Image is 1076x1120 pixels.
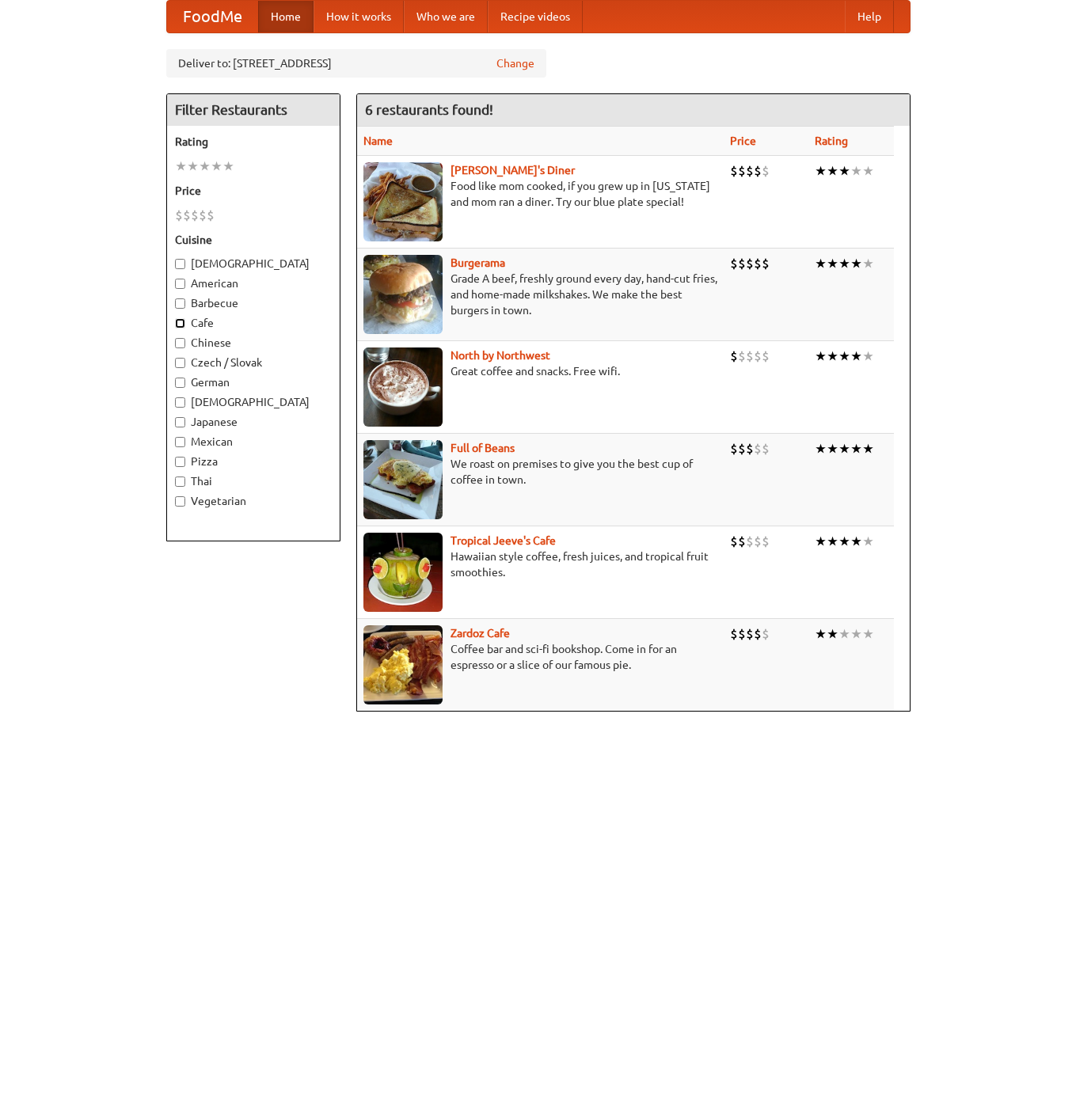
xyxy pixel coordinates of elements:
[175,256,332,271] label: [DEMOGRAPHIC_DATA]
[738,162,746,180] li: $
[827,440,838,457] li: ★
[815,255,827,272] li: ★
[862,347,874,365] li: ★
[730,533,738,550] li: $
[762,162,770,180] li: $
[746,533,754,550] li: $
[746,440,754,457] li: $
[175,275,332,291] label: American
[762,347,770,365] li: $
[363,533,443,612] img: jeeves.jpg
[730,162,738,180] li: $
[754,347,762,365] li: $
[746,347,754,365] li: $
[451,256,505,269] a: Burgerama
[754,625,762,643] li: $
[738,440,746,457] li: $
[827,625,838,643] li: ★
[363,456,717,488] p: We roast on premises to give you the best cup of coffee in town.
[762,440,770,457] li: $
[363,162,443,241] img: sallys.jpg
[815,347,827,365] li: ★
[451,442,515,454] a: Full of Beans
[187,158,199,175] li: ★
[175,358,185,368] input: Czech / Slovak
[754,255,762,272] li: $
[175,315,332,331] label: Cafe
[862,255,874,272] li: ★
[762,533,770,550] li: $
[175,397,185,408] input: [DEMOGRAPHIC_DATA]
[175,476,185,487] input: Thai
[746,162,754,180] li: $
[738,255,746,272] li: $
[488,1,583,32] a: Recipe videos
[222,158,234,175] li: ★
[363,255,443,334] img: burgerama.jpg
[738,533,746,550] li: $
[730,440,738,457] li: $
[815,440,827,457] li: ★
[850,347,862,365] li: ★
[827,533,838,550] li: ★
[175,335,332,351] label: Chinese
[199,158,211,175] li: ★
[850,533,862,550] li: ★
[754,533,762,550] li: $
[175,207,183,224] li: $
[175,279,185,289] input: American
[363,178,717,210] p: Food like mom cooked, if you grew up in [US_STATE] and mom ran a diner. Try our blue plate special!
[167,1,258,32] a: FoodMe
[815,135,848,147] a: Rating
[183,207,191,224] li: $
[363,347,443,427] img: north.jpg
[199,207,207,224] li: $
[363,440,443,519] img: beans.jpg
[175,437,185,447] input: Mexican
[175,318,185,328] input: Cafe
[175,158,187,175] li: ★
[730,347,738,365] li: $
[862,533,874,550] li: ★
[451,349,550,362] b: North by Northwest
[365,102,493,117] ng-pluralize: 6 restaurants found!
[746,255,754,272] li: $
[363,625,443,704] img: zardoz.jpg
[363,363,717,379] p: Great coffee and snacks. Free wifi.
[175,374,332,390] label: German
[862,162,874,180] li: ★
[730,255,738,272] li: $
[451,534,556,547] a: Tropical Jeeve's Cafe
[363,549,717,580] p: Hawaiian style coffee, fresh juices, and tropical fruit smoothies.
[838,347,850,365] li: ★
[175,454,332,469] label: Pizza
[754,162,762,180] li: $
[175,496,185,507] input: Vegetarian
[738,625,746,643] li: $
[451,164,575,177] a: [PERSON_NAME]'s Diner
[175,134,332,150] h5: Rating
[167,94,340,126] h4: Filter Restaurants
[175,378,185,388] input: German
[845,1,894,32] a: Help
[175,434,332,450] label: Mexican
[762,255,770,272] li: $
[175,338,185,348] input: Chinese
[314,1,404,32] a: How it works
[363,641,717,673] p: Coffee bar and sci-fi bookshop. Come in for an espresso or a slice of our famous pie.
[838,625,850,643] li: ★
[838,255,850,272] li: ★
[191,207,199,224] li: $
[363,135,393,147] a: Name
[175,473,332,489] label: Thai
[850,625,862,643] li: ★
[762,625,770,643] li: $
[175,355,332,370] label: Czech / Slovak
[838,440,850,457] li: ★
[862,625,874,643] li: ★
[175,457,185,467] input: Pizza
[175,414,332,430] label: Japanese
[815,162,827,180] li: ★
